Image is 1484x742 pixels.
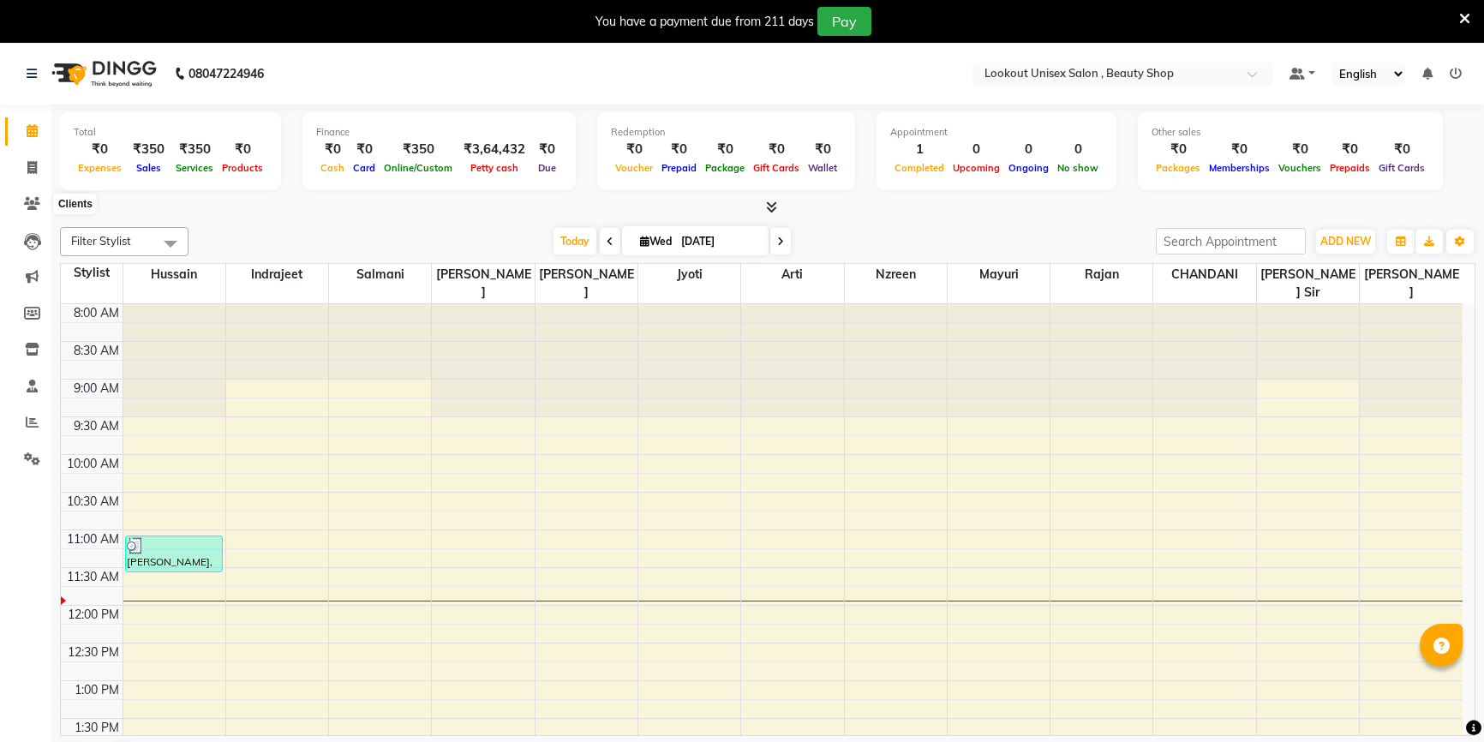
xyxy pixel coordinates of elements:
div: 11:00 AM [63,530,123,548]
div: 9:30 AM [70,417,123,435]
span: Sales [132,162,165,174]
div: ₹0 [532,140,562,159]
span: CHANDANI [1153,264,1255,285]
div: ₹0 [1152,140,1205,159]
span: [PERSON_NAME] [536,264,637,303]
span: Petty cash [466,162,523,174]
span: Packages [1152,162,1205,174]
div: Finance [316,125,562,140]
div: You have a payment due from 211 days [595,13,814,31]
span: Memberships [1205,162,1274,174]
div: 12:30 PM [64,643,123,661]
span: Arti [741,264,843,285]
span: Card [349,162,380,174]
b: 08047224946 [188,50,264,98]
div: Total [74,125,267,140]
div: ₹0 [804,140,841,159]
span: Today [554,228,596,254]
div: Appointment [890,125,1103,140]
span: Hussain [123,264,225,285]
div: ₹0 [74,140,126,159]
div: 0 [948,140,1004,159]
div: 10:30 AM [63,493,123,511]
div: 1:00 PM [71,681,123,699]
div: Stylist [61,264,123,282]
button: ADD NEW [1316,230,1375,254]
div: ₹0 [316,140,349,159]
span: Voucher [611,162,657,174]
span: Vouchers [1274,162,1325,174]
img: logo [44,50,161,98]
span: [PERSON_NAME] [432,264,534,303]
div: ₹350 [126,140,171,159]
div: ₹0 [1325,140,1374,159]
span: Filter Stylist [71,234,131,248]
div: ₹0 [701,140,749,159]
iframe: chat widget [1412,673,1467,725]
div: ₹350 [380,140,457,159]
span: Gift Cards [1374,162,1429,174]
button: Pay [817,7,871,36]
div: Clients [54,194,97,214]
div: Other sales [1152,125,1429,140]
span: Wed [636,235,676,248]
div: 0 [1053,140,1103,159]
span: Online/Custom [380,162,457,174]
div: 9:00 AM [70,380,123,398]
span: Package [701,162,749,174]
span: Upcoming [948,162,1004,174]
span: Indrajeet [226,264,328,285]
span: Ongoing [1004,162,1053,174]
div: 0 [1004,140,1053,159]
div: 8:30 AM [70,342,123,360]
span: Prepaids [1325,162,1374,174]
div: ₹0 [349,140,380,159]
span: Mayuri [948,264,1050,285]
div: 1 [890,140,948,159]
span: Services [171,162,218,174]
div: ₹0 [1374,140,1429,159]
span: Rajan [1050,264,1152,285]
input: 2025-09-03 [676,229,762,254]
div: ₹0 [611,140,657,159]
div: 10:00 AM [63,455,123,473]
span: No show [1053,162,1103,174]
div: ₹0 [218,140,267,159]
span: ADD NEW [1320,235,1371,248]
div: 11:30 AM [63,568,123,586]
span: Salmani [329,264,431,285]
div: 12:00 PM [64,606,123,624]
span: Nzreen [845,264,947,285]
span: Due [534,162,560,174]
div: ₹0 [657,140,701,159]
span: Prepaid [657,162,701,174]
span: Wallet [804,162,841,174]
div: ₹0 [749,140,804,159]
div: ₹0 [1205,140,1274,159]
span: Completed [890,162,948,174]
div: ₹3,64,432 [457,140,532,159]
span: Cash [316,162,349,174]
div: Redemption [611,125,841,140]
span: [PERSON_NAME] Sir [1257,264,1359,303]
div: ₹350 [171,140,218,159]
span: Products [218,162,267,174]
div: 8:00 AM [70,304,123,322]
input: Search Appointment [1156,228,1306,254]
span: [PERSON_NAME] [1360,264,1463,303]
div: [PERSON_NAME], TK01, 11:05 AM-11:35 AM, Haircut [DEMOGRAPHIC_DATA] - Haircut & wash with Junior s... [126,536,222,571]
span: Jyoti [638,264,740,285]
div: ₹0 [1274,140,1325,159]
span: Expenses [74,162,126,174]
span: Gift Cards [749,162,804,174]
div: 1:30 PM [71,719,123,737]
